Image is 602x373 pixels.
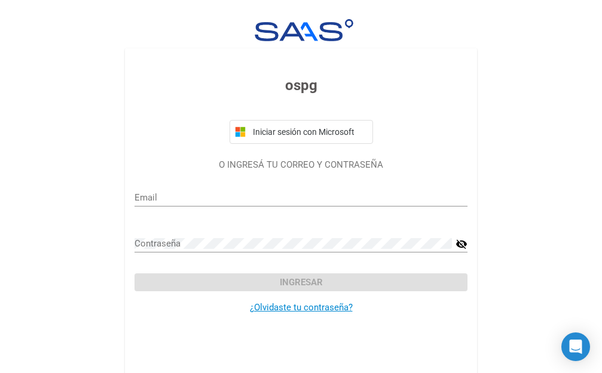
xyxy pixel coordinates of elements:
button: Iniciar sesión con Microsoft [230,120,373,144]
span: Iniciar sesión con Microsoft [250,127,368,137]
button: Ingresar [135,273,467,291]
mat-icon: visibility_off [456,237,467,251]
p: O INGRESÁ TU CORREO Y CONTRASEÑA [135,158,467,172]
div: Open Intercom Messenger [561,332,590,361]
span: Ingresar [280,277,323,288]
a: ¿Olvidaste tu contraseña? [250,302,353,313]
h3: ospg [135,75,467,96]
